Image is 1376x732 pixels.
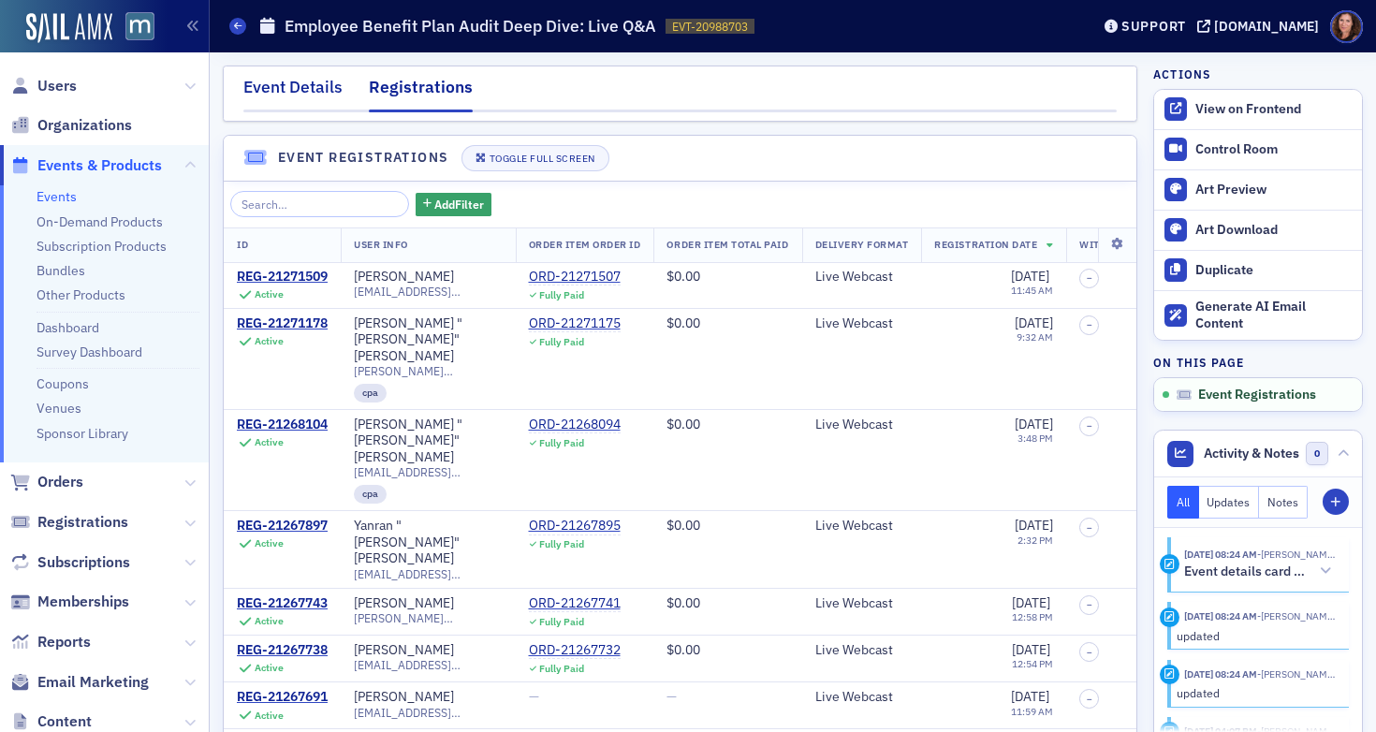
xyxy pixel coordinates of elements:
[1011,705,1053,718] time: 11:59 AM
[37,213,163,230] a: On-Demand Products
[37,319,99,336] a: Dashboard
[1184,548,1257,561] time: 8/14/2025 08:24 AM
[1177,684,1337,701] div: updated
[26,13,112,43] a: SailAMX
[1017,534,1053,547] time: 2:32 PM
[815,238,909,251] span: Delivery Format
[666,315,700,331] span: $0.00
[1015,517,1053,534] span: [DATE]
[10,472,83,492] a: Orders
[1195,262,1353,279] div: Duplicate
[1177,627,1337,644] div: updated
[237,315,328,332] a: REG-21271178
[1079,238,1225,251] span: With Printed E-Materials
[237,642,328,659] a: REG-21267738
[1160,608,1179,627] div: Update
[354,595,454,612] a: [PERSON_NAME]
[539,616,584,628] div: Fully Paid
[434,196,484,212] span: Add Filter
[1184,609,1257,622] time: 8/14/2025 08:24 AM
[10,632,91,652] a: Reports
[125,12,154,41] img: SailAMX
[354,658,503,672] span: [EMAIL_ADDRESS][DOMAIN_NAME]
[490,154,595,164] div: Toggle Full Screen
[1153,66,1211,82] h4: Actions
[529,595,621,612] a: ORD-21267741
[539,437,584,449] div: Fully Paid
[1184,564,1309,580] h5: Event details card updated
[354,364,503,378] span: [PERSON_NAME][EMAIL_ADDRESS][DOMAIN_NAME]
[529,315,621,332] a: ORD-21271175
[285,15,656,37] h1: Employee Benefit Plan Audit Deep Dive: Live Q&A
[354,689,454,706] a: [PERSON_NAME]
[1087,272,1092,284] span: –
[666,594,700,611] span: $0.00
[529,269,621,285] div: ORD-21271507
[354,518,503,567] div: Yanran "[PERSON_NAME]" [PERSON_NAME]
[278,148,449,168] h4: Event Registrations
[815,269,909,285] div: Live Webcast
[666,268,700,285] span: $0.00
[1330,10,1363,43] span: Profile
[1154,250,1362,290] button: Duplicate
[255,288,284,300] div: Active
[815,315,909,332] div: Live Webcast
[1017,432,1053,445] time: 3:48 PM
[1087,319,1092,330] span: –
[1160,665,1179,684] div: Update
[666,517,700,534] span: $0.00
[10,512,128,533] a: Registrations
[354,269,454,285] a: [PERSON_NAME]
[1012,610,1053,623] time: 12:58 PM
[1087,647,1092,658] span: –
[666,238,788,251] span: Order Item Total Paid
[37,188,77,205] a: Events
[1121,18,1186,35] div: Support
[529,518,621,534] a: ORD-21267895
[243,75,343,110] div: Event Details
[354,485,387,504] div: cpa
[815,417,909,433] div: Live Webcast
[230,191,409,217] input: Search…
[1011,284,1053,297] time: 11:45 AM
[666,641,700,658] span: $0.00
[237,269,328,285] a: REG-21271509
[529,688,539,705] span: —
[354,384,387,403] div: cpa
[354,417,503,466] a: [PERSON_NAME] "[PERSON_NAME]" [PERSON_NAME]
[255,710,284,722] div: Active
[1011,268,1049,285] span: [DATE]
[237,518,328,534] a: REG-21267897
[1195,101,1353,118] div: View on Frontend
[1015,315,1053,331] span: [DATE]
[1214,18,1319,35] div: [DOMAIN_NAME]
[37,632,91,652] span: Reports
[354,315,503,365] a: [PERSON_NAME] "[PERSON_NAME]" [PERSON_NAME]
[37,472,83,492] span: Orders
[1306,442,1329,465] span: 0
[237,417,328,433] a: REG-21268104
[354,706,503,720] span: [EMAIL_ADDRESS][PERSON_NAME][DOMAIN_NAME]
[539,538,584,550] div: Fully Paid
[255,436,284,448] div: Active
[354,642,454,659] div: [PERSON_NAME]
[1167,486,1199,519] button: All
[1257,609,1336,622] span: Natalie Antonakas
[37,672,149,693] span: Email Marketing
[1017,330,1053,344] time: 9:32 AM
[255,335,284,347] div: Active
[815,518,909,534] div: Live Webcast
[416,193,492,216] button: AddFilter
[815,689,909,706] div: Live Webcast
[10,155,162,176] a: Events & Products
[237,595,328,612] a: REG-21267743
[1012,641,1050,658] span: [DATE]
